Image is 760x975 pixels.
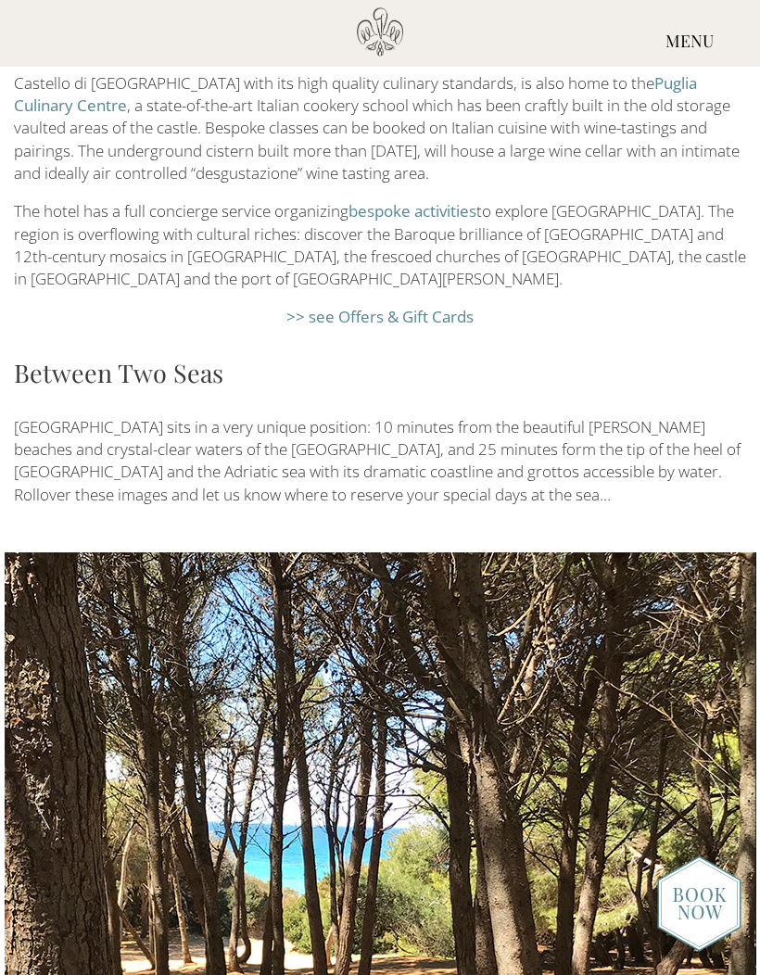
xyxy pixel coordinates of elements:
a: bespoke activities [348,200,476,222]
a: Puglia Culinary Centre [14,72,697,116]
img: Castello di Ugento [357,7,403,57]
h3: Between Two Seas [14,354,746,391]
p: The hotel has a full concierge service organizing to explore [GEOGRAPHIC_DATA]. The region is ove... [14,200,746,290]
p: Castello di [GEOGRAPHIC_DATA] with its high quality culinary standards, is also home to the , a s... [14,72,746,184]
img: new-booknow.png [657,855,741,952]
a: >> see Offers & Gift Cards [286,306,474,327]
div: MENU [619,7,760,76]
p: [GEOGRAPHIC_DATA] sits in a very unique position: 10 minutes from the beautiful [PERSON_NAME] bea... [14,416,746,506]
